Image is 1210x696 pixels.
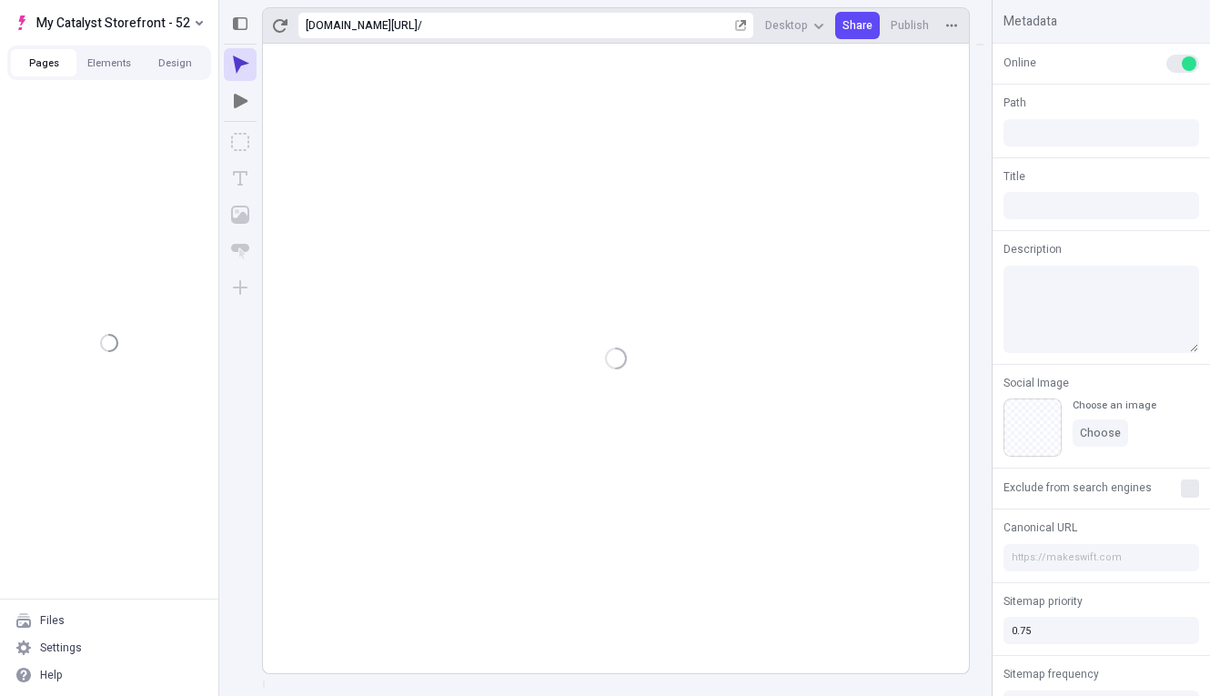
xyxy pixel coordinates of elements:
[224,126,257,158] button: Box
[765,18,808,33] span: Desktop
[1003,241,1062,257] span: Description
[1073,419,1128,447] button: Choose
[891,18,929,33] span: Publish
[40,668,63,682] div: Help
[1003,479,1152,496] span: Exclude from search engines
[40,641,82,655] div: Settings
[224,162,257,195] button: Text
[7,9,210,36] button: Select site
[842,18,872,33] span: Share
[835,12,880,39] button: Share
[224,235,257,267] button: Button
[40,613,65,628] div: Files
[1003,666,1099,682] span: Sitemap frequency
[1003,55,1036,71] span: Online
[1080,426,1121,440] span: Choose
[224,198,257,231] button: Image
[142,49,207,76] button: Design
[76,49,142,76] button: Elements
[36,12,190,34] span: My Catalyst Storefront - 52
[306,18,418,33] div: [URL][DOMAIN_NAME]
[883,12,936,39] button: Publish
[1003,544,1199,571] input: https://makeswift.com
[11,49,76,76] button: Pages
[1003,168,1025,185] span: Title
[1003,95,1026,111] span: Path
[1003,375,1069,391] span: Social Image
[1003,593,1083,610] span: Sitemap priority
[758,12,832,39] button: Desktop
[1003,519,1077,536] span: Canonical URL
[418,18,422,33] div: /
[1073,398,1156,412] div: Choose an image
